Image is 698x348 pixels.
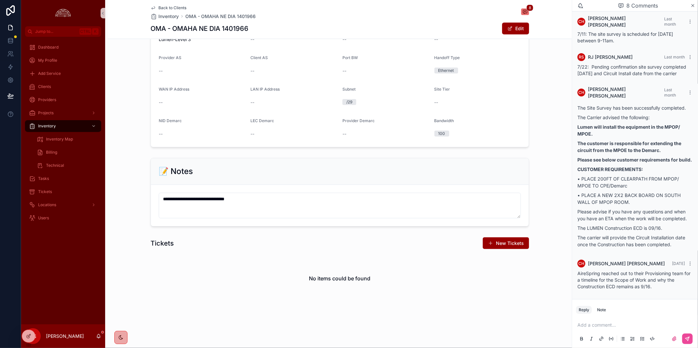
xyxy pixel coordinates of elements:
[25,120,101,132] a: Inventory
[25,26,101,37] button: Jump to...CtrlK
[588,86,664,99] span: [PERSON_NAME] [PERSON_NAME]
[21,37,105,232] div: scrollable content
[25,199,101,211] a: Locations
[664,16,676,27] span: Last month
[577,192,693,206] p: • PLACE A NEW 2X2 BACK BOARD ON SOUTH WALL OF MPOP ROOM.
[38,71,61,76] span: Add Service
[438,68,454,74] div: Ethernet
[46,163,64,168] span: Technical
[93,29,98,34] span: K
[25,81,101,93] a: Clients
[38,215,49,221] span: Users
[342,131,346,137] span: --
[151,239,174,248] h1: Tickets
[577,234,693,248] p: The carrier will provide the Circuit Installation date once the Construction has been completed.
[46,150,57,155] span: Billing
[251,99,255,106] span: --
[25,186,101,198] a: Tickets
[159,36,245,43] span: Lumen-Level 3
[521,9,529,16] button: 8
[502,23,529,34] button: Edit
[33,146,101,158] a: Billing
[577,208,693,222] p: Please advise if you have any questions and when you have an ETA when the work will be completed.
[577,141,681,153] strong: The customer is responsible for extending the circuit from the MPOE to the Demarc.
[151,5,186,11] a: Back to Clients
[251,131,255,137] span: --
[159,118,182,123] span: NID Demarc
[25,68,101,79] a: Add Service
[577,124,680,137] strong: Lumen will install the equipment in the MPOP/ MPOE.
[38,176,49,181] span: Tasks
[594,306,609,314] button: Note
[251,55,268,60] span: Client AS
[159,166,193,177] h2: 📝 Notes
[251,87,280,92] span: LAN IP Address
[46,333,84,339] p: [PERSON_NAME]
[158,5,186,11] span: Back to Clients
[577,225,693,231] p: The LUMEN Construction ECD is 09/16.
[597,307,606,313] div: Note
[33,133,101,145] a: Inventory Map
[342,87,356,92] span: Subnet
[38,45,58,50] span: Dashboard
[25,212,101,224] a: Users
[33,160,101,171] a: Technical
[251,68,255,74] span: --
[346,99,352,105] div: /29
[35,29,77,34] span: Jump to...
[38,189,52,194] span: Tickets
[577,64,686,76] span: 7/22: Pending confirmation site survey completed [DATE] and Circuit Install date from the carrier
[526,5,533,11] span: 8
[577,157,692,163] strong: Please see below customer requirements for build.
[578,90,584,95] span: CH
[38,84,51,89] span: Clients
[576,306,592,314] button: Reply
[434,99,438,106] span: --
[434,118,454,123] span: Bandwidth
[577,271,690,289] span: AireSpring reached out to their Provisioning team for a timeline for the Scope of Work and why th...
[151,24,248,33] h1: OMA - OMAHA NE DIA 1401966
[46,137,73,142] span: Inventory Map
[159,87,189,92] span: WAN IP Address
[672,261,685,266] span: [DATE]
[80,28,91,35] span: Ctrl
[54,8,73,18] img: App logo
[25,173,101,185] a: Tasks
[588,15,664,28] span: [PERSON_NAME] [PERSON_NAME]
[577,104,693,111] p: The Site Survey has been successfully completed.
[159,68,163,74] span: --
[251,36,255,43] span: --
[588,54,633,60] span: RJ [PERSON_NAME]
[158,13,179,20] span: Inventory
[25,107,101,119] a: Projects
[159,55,181,60] span: Provider AS
[309,274,371,282] h2: No items could be found
[25,41,101,53] a: Dashboard
[588,260,665,267] span: [PERSON_NAME] [PERSON_NAME]
[577,114,693,121] p: The Carrier advised the following:
[438,131,445,137] div: 100
[578,261,584,266] span: CH
[342,68,346,74] span: --
[25,94,101,106] a: Providers
[159,131,163,137] span: --
[151,13,179,20] a: Inventory
[664,87,676,98] span: Last month
[342,55,358,60] span: Port BW
[434,87,450,92] span: Site Tier
[577,31,673,43] span: 7/11: The site survey is scheduled for [DATE] between 9-11am.
[342,36,346,43] span: --
[38,58,57,63] span: My Profile
[38,97,56,102] span: Providers
[434,55,460,60] span: Handoff Type
[434,36,438,43] span: --
[577,175,693,189] p: • PLACE 200FT OF CLEARPATH FROM MPOP/ MPOE TO CPE/Demarc
[38,202,56,207] span: Locations
[185,13,256,20] a: OMA - OMAHA NE DIA 1401966
[627,2,658,10] span: 8 Comments
[483,237,529,249] button: New Tickets
[38,123,56,129] span: Inventory
[25,54,101,66] a: My Profile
